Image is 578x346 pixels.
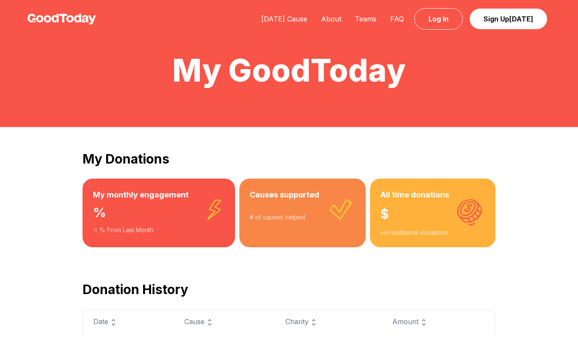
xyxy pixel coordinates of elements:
[93,201,225,226] div: %
[380,189,485,201] h3: All time donations
[250,189,355,201] h3: Causes supported
[254,15,314,23] a: [DATE] Cause
[383,15,411,23] a: FAQ
[414,8,463,30] a: Log In
[83,282,495,297] h2: Donation History
[314,15,348,23] a: About
[380,201,485,228] div: $
[470,9,547,29] a: Sign Up[DATE]
[509,15,533,23] span: [DATE]
[93,316,164,328] div: Date
[28,14,96,24] img: GoodToday
[93,226,225,234] div: % From Last Month
[93,189,225,201] h3: My monthly engagement
[348,15,383,23] a: Teams
[250,213,355,222] div: # of causes helped
[184,316,265,328] div: Cause
[380,228,485,237] div: + in additional donations
[392,316,485,328] div: Amount
[83,151,495,167] h2: My Donations
[285,316,372,328] div: Charity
